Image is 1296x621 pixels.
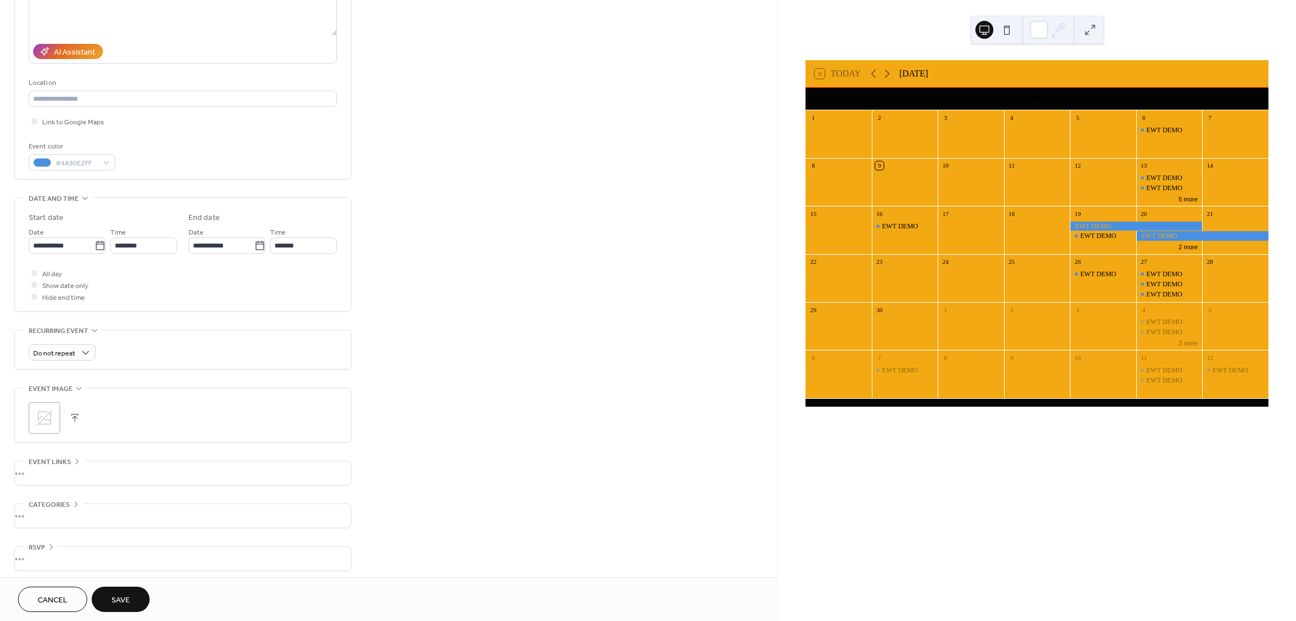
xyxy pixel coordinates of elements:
span: Date [188,227,204,238]
div: 15 [809,209,817,218]
button: 2 more [1174,241,1202,251]
div: 11 [1007,161,1016,170]
div: 14 [1205,161,1214,170]
div: EWT DEMO [1146,376,1182,385]
div: Thu [1005,88,1069,110]
span: Time [110,227,126,238]
div: Wed [942,88,1005,110]
span: Event image [29,383,73,395]
div: EWT DEMO [882,366,918,375]
div: ••• [15,504,351,528]
div: 19 [1073,209,1082,218]
div: AI Assistant [54,47,95,58]
div: 1 [941,305,949,314]
div: Fri [1069,88,1132,110]
span: RSVP [29,542,45,553]
div: Tue [878,88,942,110]
div: EWT DEMO [1146,183,1182,193]
div: Start date [29,212,64,224]
div: EWT DEMO [1136,269,1203,279]
div: EWT DEMO [1146,290,1182,299]
div: EWT DEMO [1146,125,1182,135]
div: EWT DEMO [1136,327,1203,337]
button: 5 more [1174,193,1202,203]
div: 12 [1205,353,1214,362]
button: Cancel [18,587,87,612]
span: Date [29,227,44,238]
div: 8 [809,161,817,170]
div: 26 [1073,258,1082,266]
span: #4A90E2FF [56,157,97,169]
button: 2 more [1174,337,1202,347]
div: EWT DEMO [872,222,938,231]
div: 28 [1205,258,1214,266]
div: [DATE] [899,67,929,80]
div: EWT DEMO [1146,327,1182,337]
div: 9 [875,161,884,170]
div: 23 [875,258,884,266]
span: Time [270,227,286,238]
div: EWT DEMO [1202,366,1268,375]
div: 6 [1140,114,1148,122]
div: Sat [1132,88,1196,110]
div: EWT DEMO [1146,269,1182,279]
div: 18 [1007,209,1016,218]
div: 16 [875,209,884,218]
div: EWT DEMO [882,222,918,231]
span: Event links [29,456,71,468]
div: 3 [1073,305,1082,314]
div: End date [188,212,220,224]
div: 22 [809,258,817,266]
div: 30 [875,305,884,314]
div: EWT DEMO [1136,231,1268,241]
div: EWT DEMO [1136,317,1203,327]
div: EWT DEMO [1136,173,1203,183]
div: 11 [1140,353,1148,362]
span: Recurring event [29,325,88,337]
div: 29 [809,305,817,314]
div: EWT DEMO [1136,290,1203,299]
div: Mon [814,88,878,110]
div: EWT DEMO [872,366,938,375]
div: 6 [809,353,817,362]
div: 25 [1007,258,1016,266]
button: AI Assistant [33,44,103,59]
div: 4 [1007,114,1016,122]
div: 7 [875,353,884,362]
div: 2 [1007,305,1016,314]
span: Cancel [38,595,67,606]
div: 20 [1140,209,1148,218]
div: 10 [1073,353,1082,362]
div: 9 [1007,353,1016,362]
div: EWT DEMO [1212,366,1248,375]
span: Categories [29,499,70,511]
div: Location [29,77,335,89]
div: Event color [29,141,113,152]
div: ••• [15,461,351,485]
div: EWT DEMO [1146,173,1182,183]
span: Hide end time [42,292,85,304]
div: 5 [1073,114,1082,122]
div: EWT DEMO [1146,317,1182,327]
div: 21 [1205,209,1214,218]
div: 24 [941,258,949,266]
div: 27 [1140,258,1148,266]
div: 10 [941,161,949,170]
span: Date and time [29,193,79,205]
div: 5 [1205,305,1214,314]
div: EWT DEMO [1080,269,1116,279]
div: EWT DEMO [1136,366,1203,375]
div: 12 [1073,161,1082,170]
div: EWT DEMO [1070,269,1136,279]
div: EWT DEMO [1136,125,1203,135]
span: Link to Google Maps [42,116,104,128]
span: Do not repeat [33,347,75,360]
div: Sun [1196,88,1259,110]
div: 13 [1140,161,1148,170]
div: 17 [941,209,949,218]
span: Save [111,595,130,606]
div: EWT DEMO [1136,280,1203,289]
span: All day [42,268,62,280]
div: 3 [941,114,949,122]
